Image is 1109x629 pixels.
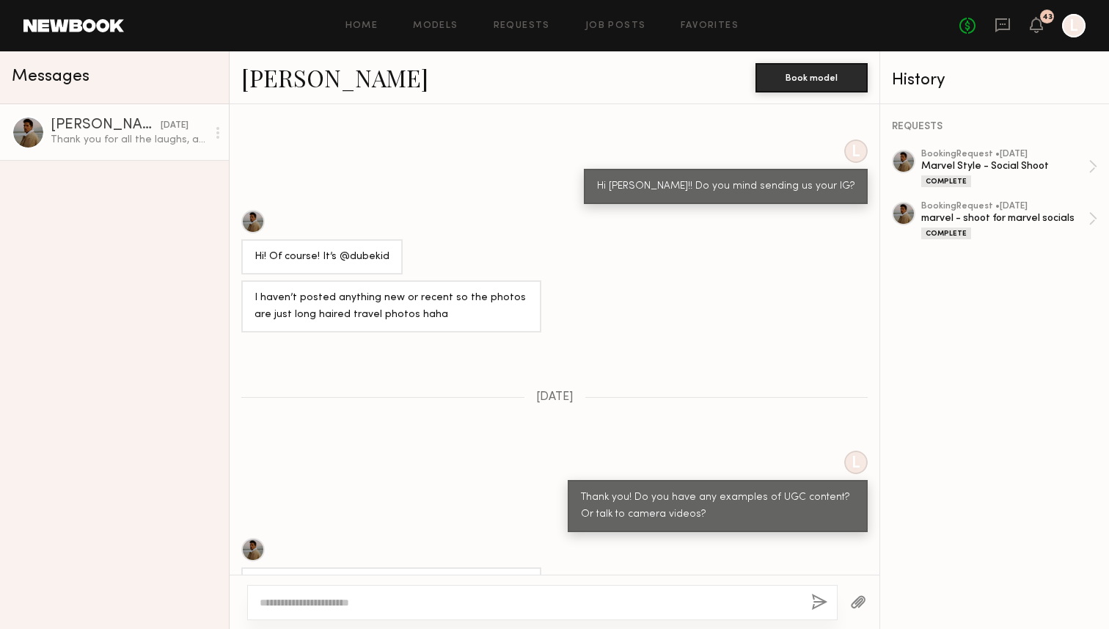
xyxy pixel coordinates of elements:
a: [PERSON_NAME] [241,62,428,93]
div: History [892,72,1097,89]
div: 43 [1042,13,1053,21]
div: REQUESTS [892,122,1097,132]
a: Home [345,21,378,31]
a: Favorites [681,21,739,31]
a: Requests [494,21,550,31]
div: Hi [PERSON_NAME]!! Do you mind sending us your IG? [597,178,854,195]
div: Thank you! Do you have any examples of UGC content? Or talk to camera videos? [581,490,854,523]
div: [DATE] [161,119,189,133]
div: Hi! Of course! It’s @dubekid [255,249,389,266]
a: L [1062,14,1086,37]
button: Book model [755,63,868,92]
div: booking Request • [DATE] [921,202,1088,211]
a: bookingRequest •[DATE]Marvel Style - Social ShootComplete [921,150,1097,187]
a: Models [413,21,458,31]
div: Marvel Style - Social Shoot [921,159,1088,173]
div: Thank you for all the laughs, at me and with me. [51,133,207,147]
div: marvel - shoot for marvel socials [921,211,1088,225]
div: Complete [921,228,971,239]
div: Complete [921,175,971,187]
a: Book model [755,70,868,83]
div: [PERSON_NAME] [51,118,161,133]
span: [DATE] [536,391,574,404]
div: I haven’t posted anything new or recent so the photos are just long haired travel photos haha [255,290,528,324]
a: Job Posts [585,21,646,31]
div: booking Request • [DATE] [921,150,1088,159]
a: bookingRequest •[DATE]marvel - shoot for marvel socialsComplete [921,202,1097,239]
span: Messages [12,68,89,85]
